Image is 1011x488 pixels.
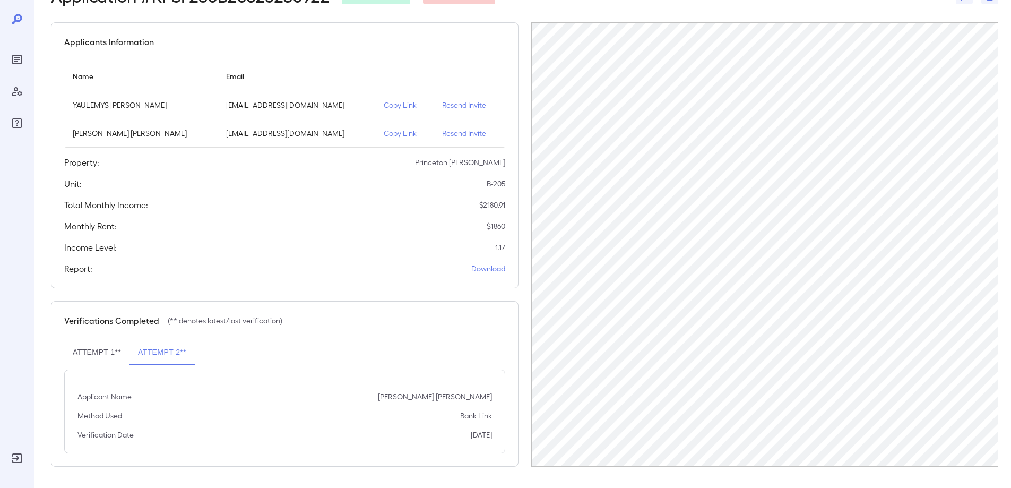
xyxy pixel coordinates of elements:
[487,178,505,189] p: B-205
[226,100,367,110] p: [EMAIL_ADDRESS][DOMAIN_NAME]
[218,61,376,91] th: Email
[471,263,505,274] a: Download
[168,315,282,326] p: (** denotes latest/last verification)
[8,83,25,100] div: Manage Users
[73,128,209,139] p: [PERSON_NAME] [PERSON_NAME]
[378,391,492,402] p: [PERSON_NAME] [PERSON_NAME]
[442,100,496,110] p: Resend Invite
[77,391,132,402] p: Applicant Name
[8,51,25,68] div: Reports
[64,199,148,211] h5: Total Monthly Income:
[8,450,25,467] div: Log Out
[64,36,154,48] h5: Applicants Information
[64,61,505,148] table: simple table
[129,340,195,365] button: Attempt 2**
[415,157,505,168] p: Princeton [PERSON_NAME]
[442,128,496,139] p: Resend Invite
[384,100,425,110] p: Copy Link
[471,430,492,440] p: [DATE]
[77,430,134,440] p: Verification Date
[460,410,492,421] p: Bank Link
[64,156,99,169] h5: Property:
[64,220,117,233] h5: Monthly Rent:
[64,314,159,327] h5: Verifications Completed
[73,100,209,110] p: YAULEMYS [PERSON_NAME]
[64,177,82,190] h5: Unit:
[487,221,505,232] p: $ 1860
[64,61,218,91] th: Name
[495,242,505,253] p: 1.17
[64,262,92,275] h5: Report:
[8,115,25,132] div: FAQ
[64,340,129,365] button: Attempt 1**
[77,410,122,421] p: Method Used
[479,200,505,210] p: $ 2180.91
[384,128,425,139] p: Copy Link
[64,241,117,254] h5: Income Level:
[226,128,367,139] p: [EMAIL_ADDRESS][DOMAIN_NAME]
